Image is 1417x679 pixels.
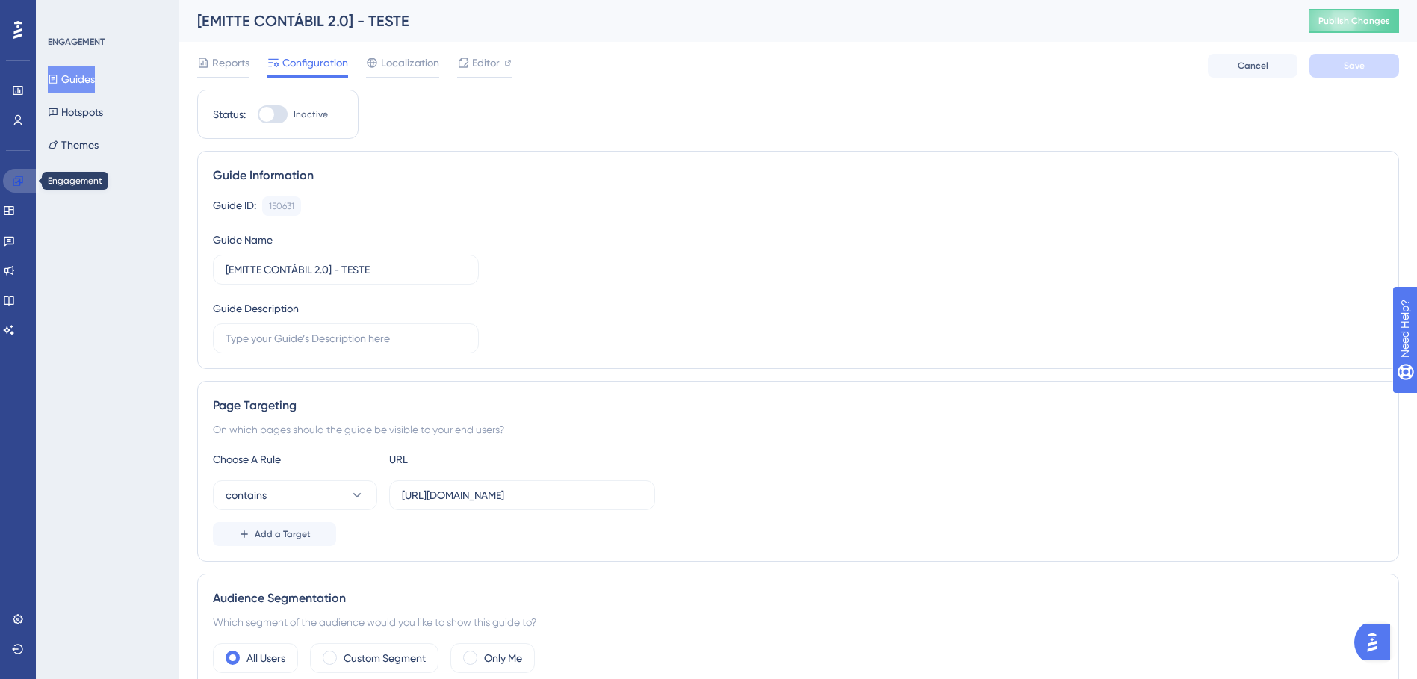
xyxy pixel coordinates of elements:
[197,10,1272,31] div: [EMITTE CONTÁBIL 2.0] - TESTE
[213,196,256,216] div: Guide ID:
[381,54,439,72] span: Localization
[1208,54,1297,78] button: Cancel
[1309,9,1399,33] button: Publish Changes
[35,4,93,22] span: Need Help?
[1344,60,1365,72] span: Save
[402,487,642,503] input: yourwebsite.com/path
[1238,60,1268,72] span: Cancel
[213,231,273,249] div: Guide Name
[255,528,311,540] span: Add a Target
[48,99,103,125] button: Hotspots
[213,421,1383,438] div: On which pages should the guide be visible to your end users?
[246,649,285,667] label: All Users
[213,300,299,317] div: Guide Description
[48,131,99,158] button: Themes
[294,108,328,120] span: Inactive
[213,522,336,546] button: Add a Target
[213,450,377,468] div: Choose A Rule
[282,54,348,72] span: Configuration
[213,613,1383,631] div: Which segment of the audience would you like to show this guide to?
[212,54,249,72] span: Reports
[226,261,466,278] input: Type your Guide’s Name here
[1318,15,1390,27] span: Publish Changes
[484,649,522,667] label: Only Me
[213,480,377,510] button: contains
[389,450,554,468] div: URL
[213,167,1383,185] div: Guide Information
[48,66,95,93] button: Guides
[344,649,426,667] label: Custom Segment
[472,54,500,72] span: Editor
[226,330,466,347] input: Type your Guide’s Description here
[1354,620,1399,665] iframe: UserGuiding AI Assistant Launcher
[213,589,1383,607] div: Audience Segmentation
[269,200,294,212] div: 150631
[48,36,105,48] div: ENGAGEMENT
[1309,54,1399,78] button: Save
[213,397,1383,415] div: Page Targeting
[213,105,246,123] div: Status:
[226,486,267,504] span: contains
